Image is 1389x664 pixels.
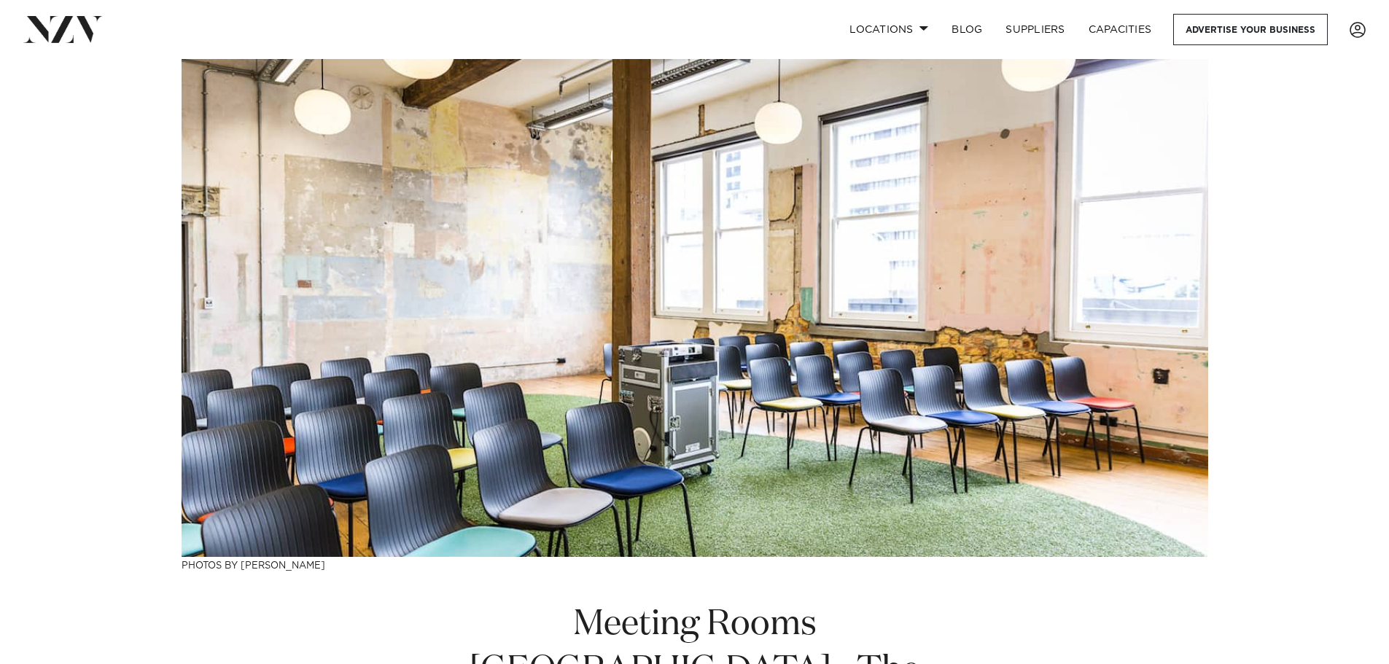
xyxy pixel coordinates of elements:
[182,59,1208,557] img: Meeting Rooms Auckland - The Top 23
[23,16,103,42] img: nzv-logo.png
[1077,14,1164,45] a: Capacities
[838,14,940,45] a: Locations
[1173,14,1328,45] a: Advertise your business
[182,557,1208,572] h3: Photos by [PERSON_NAME]
[994,14,1076,45] a: SUPPLIERS
[940,14,994,45] a: BLOG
